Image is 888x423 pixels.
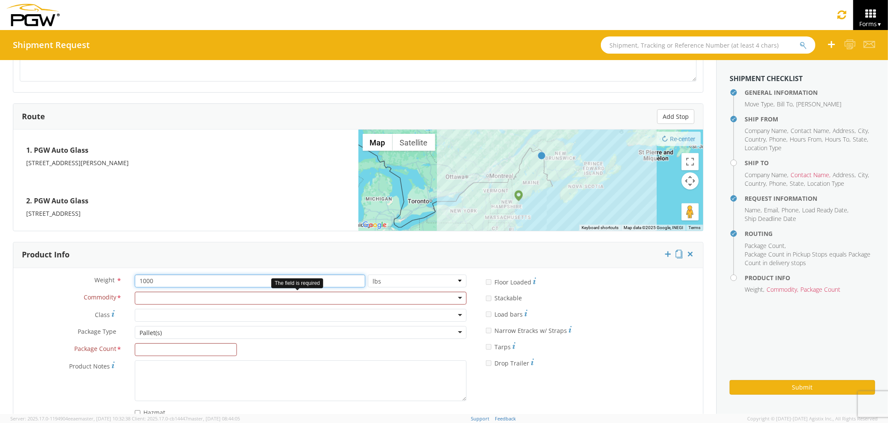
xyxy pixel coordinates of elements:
span: Name [745,206,761,214]
a: Terms [688,225,700,230]
a: Support [471,415,490,422]
button: Submit [730,380,875,395]
a: Open this area in Google Maps (opens a new window) [361,220,389,231]
label: Load bars [486,308,527,319]
span: Company Name [745,127,787,135]
img: pgw-form-logo-1aaa8060b1cc70fad034.png [6,4,60,26]
button: Add Stop [657,109,694,124]
span: Weight [745,285,763,293]
li: , [825,135,851,144]
input: Stackable [486,296,491,301]
span: Forms [859,20,882,28]
h4: Request Information [745,195,875,202]
input: Load bars [486,311,491,317]
li: , [745,135,767,144]
span: Package Count [745,242,785,250]
span: master, [DATE] 10:32:38 [78,415,130,422]
span: Hours To [825,135,849,143]
a: Feedback [495,415,516,422]
button: Keyboard shortcuts [582,225,618,231]
span: [PERSON_NAME] [796,100,841,108]
span: Server: 2025.17.0-1194904eeae [10,415,130,422]
li: , [833,171,856,179]
h4: Shipment Request [13,40,90,50]
span: Map data ©2025 Google, INEGI [624,225,683,230]
img: Google [361,220,389,231]
button: Re-center [657,132,701,146]
button: Show street map [363,134,393,151]
span: Load Ready Date [802,206,847,214]
span: Email [764,206,778,214]
h3: Route [22,112,45,121]
input: Tarps [486,344,491,350]
li: , [764,206,779,215]
li: , [782,206,800,215]
h4: 1. PGW Auto Glass [26,142,346,159]
li: , [791,127,830,135]
span: Contact Name [791,127,829,135]
h4: 2. PGW Auto Glass [26,193,346,209]
input: Hazmat [135,410,140,416]
label: Floor Loaded [486,276,536,287]
h4: General Information [745,89,875,96]
span: Bill To [777,100,793,108]
span: Phone [769,179,786,187]
h4: Product Info [745,275,875,281]
span: Hours From [790,135,821,143]
span: Client: 2025.17.0-cb14447 [132,415,240,422]
label: Narrow Etracks w/ Straps [486,325,572,335]
label: Drop Trailer [486,357,534,368]
span: State [790,179,804,187]
span: Weight [94,276,115,284]
button: Map camera controls [682,172,699,190]
label: Stackable [486,293,524,302]
li: , [853,135,868,144]
li: , [858,127,869,135]
span: State [853,135,867,143]
div: Pallet(s) [139,329,162,337]
span: Location Type [745,144,782,152]
input: Drop Trailer [486,360,491,366]
span: Package Type [78,327,116,337]
h3: Product Info [22,251,70,259]
span: Package Count [74,344,116,354]
li: , [777,100,794,109]
li: , [745,285,764,294]
span: City [858,127,868,135]
li: , [767,285,798,294]
li: , [745,171,788,179]
button: Show satellite imagery [393,134,435,151]
span: Package Count [800,285,840,293]
li: , [858,171,869,179]
strong: Shipment Checklist [730,74,803,83]
li: , [802,206,849,215]
li: , [791,171,830,179]
li: , [745,206,762,215]
span: Class [95,311,110,319]
label: Hazmat [135,407,167,417]
h4: Ship From [745,116,875,122]
span: Commodity [767,285,797,293]
li: , [769,135,788,144]
h4: Routing [745,230,875,237]
span: ▼ [877,21,882,28]
input: Narrow Etracks w/ Straps [486,328,491,333]
span: Package Count in Pickup Stops equals Package Count in delivery stops [745,250,870,267]
span: Location Type [807,179,844,187]
span: Phone [769,135,786,143]
span: master, [DATE] 08:44:05 [188,415,240,422]
label: Tarps [486,341,515,351]
li: , [745,242,786,250]
span: Contact Name [791,171,829,179]
li: , [833,127,856,135]
li: , [790,179,805,188]
span: Country [745,179,766,187]
span: Phone [782,206,799,214]
span: [STREET_ADDRESS][PERSON_NAME] [26,159,129,167]
li: , [769,179,788,188]
span: Commodity [84,293,116,303]
span: Company Name [745,171,787,179]
li: , [790,135,823,144]
span: Product Notes [69,362,110,370]
span: City [858,171,868,179]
